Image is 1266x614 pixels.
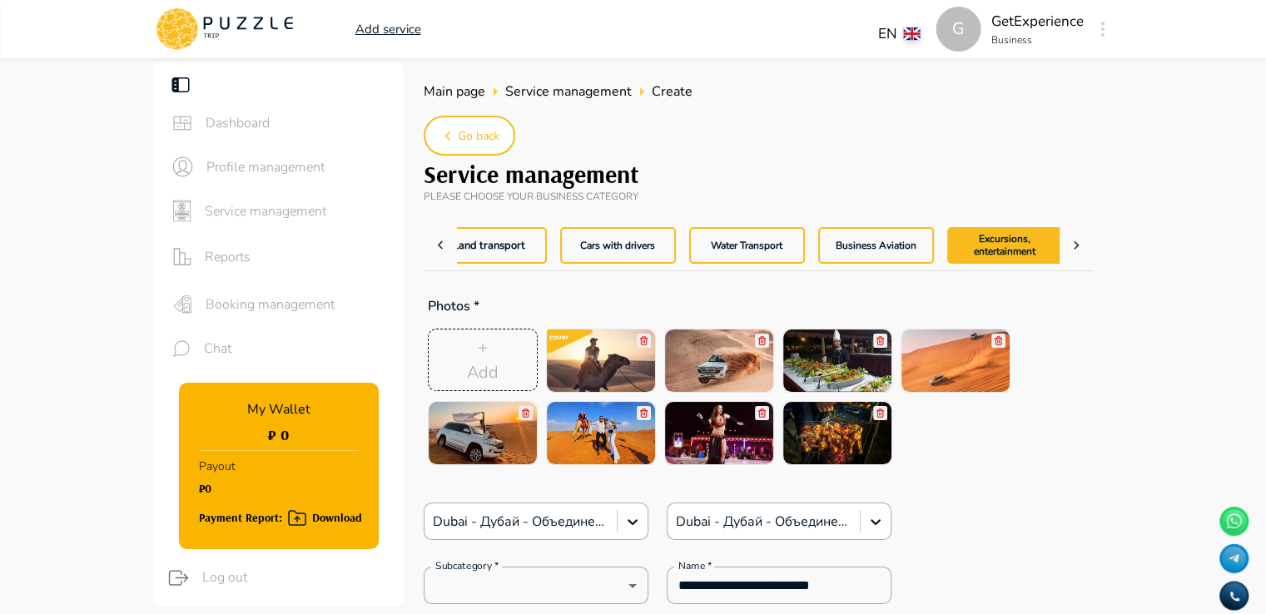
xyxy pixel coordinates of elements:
[167,196,196,226] button: sidebar icons
[547,402,655,464] img: Thumbnail 5
[878,23,897,45] p: EN
[202,567,390,587] span: Log out
[547,329,655,392] img: Thumbnail 0
[167,151,198,182] button: sidebar icons
[783,329,891,392] img: Thumbnail 2
[154,102,404,145] div: sidebar iconsDashboard
[154,189,404,233] div: sidebar iconsService management
[206,113,390,133] span: Dashboard
[947,227,1063,264] button: Excursions, entertainment
[167,108,197,138] button: sidebar icons
[904,27,921,40] img: lang
[678,559,712,573] label: Name
[783,402,891,464] img: Thumbnail 7
[665,402,773,464] img: Thumbnail 6
[199,508,362,528] div: Payment Report: Download
[163,562,194,593] button: logout
[424,220,1027,270] div: basic tabs
[424,160,1093,189] h3: Service management
[204,339,390,359] span: Chat
[424,82,485,101] span: Main page
[652,82,693,102] span: Create
[429,402,537,464] img: Thumbnail 4
[901,329,1010,392] img: Thumbnail 3
[936,7,981,52] div: G
[167,287,197,321] button: sidebar icons
[154,328,404,369] div: sidebar iconsChat
[505,82,632,102] a: Service management
[206,157,390,177] span: Profile management
[991,11,1084,32] p: GetExperience
[154,233,404,280] div: sidebar iconsReports
[150,556,404,600] div: logoutLog out
[199,451,236,482] p: Payout
[205,247,390,267] span: Reports
[247,399,310,419] p: My Wallet
[505,82,632,101] span: Service management
[665,329,773,392] img: Thumbnail 1
[478,335,488,360] p: +
[435,559,499,573] label: Subcategory *
[467,360,499,385] p: Add
[205,201,390,221] span: Service management
[199,499,362,528] button: Payment Report: Download
[154,145,404,189] div: sidebar iconsProfile management
[458,126,499,147] span: Go back
[424,116,515,156] button: Go back
[167,334,196,363] button: sidebar icons
[355,20,421,39] a: Add service
[167,240,196,274] button: sidebar icons
[424,82,1093,102] nav: breadcrumb
[199,482,236,495] h1: ₽0
[424,288,1046,324] p: Photos *
[424,189,1093,220] p: PLEASE CHOOSE YOUR BUSINESS CATEGORY
[154,280,404,328] div: sidebar iconsBooking management
[206,295,390,314] span: Booking management
[991,32,1084,47] p: Business
[424,82,485,102] a: Main page
[268,426,289,443] h1: ₽ 0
